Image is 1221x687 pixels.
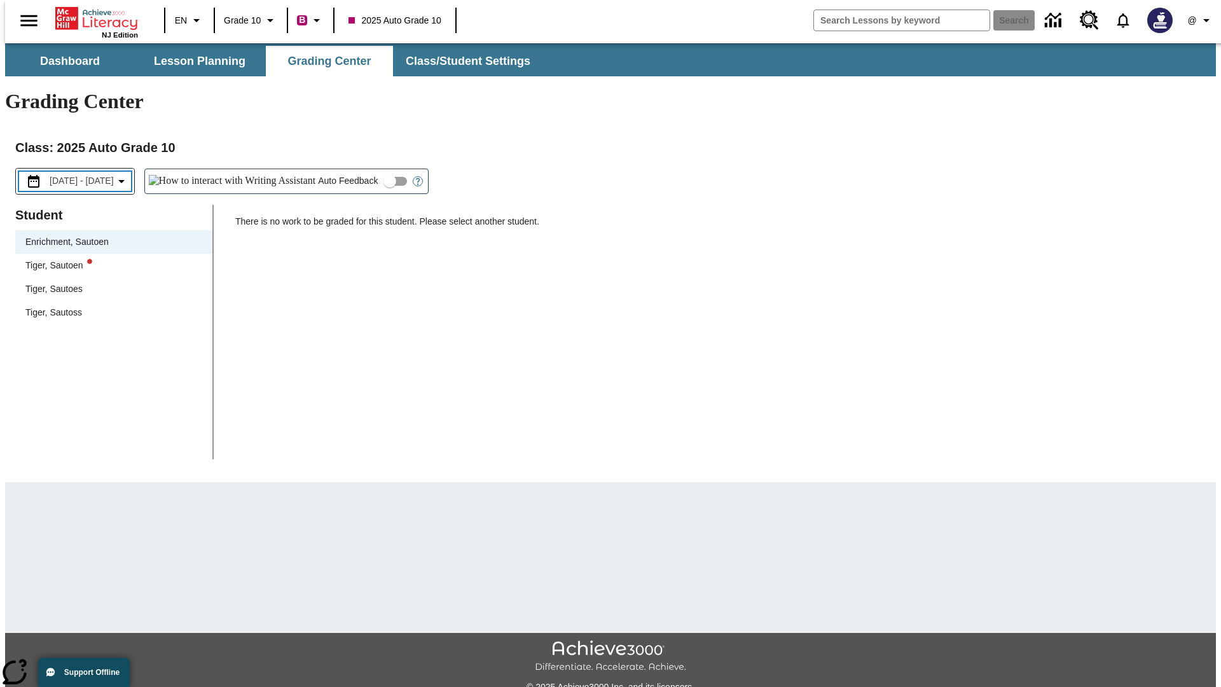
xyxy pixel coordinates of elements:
[1187,14,1196,27] span: @
[10,2,48,39] button: Open side menu
[287,54,371,69] span: Grading Center
[5,43,1216,76] div: SubNavbar
[348,14,441,27] span: 2025 Auto Grade 10
[535,641,686,673] img: Achieve3000 Differentiate Accelerate Achieve
[1072,3,1107,38] a: Resource Center, Will open in new tab
[219,9,283,32] button: Grade: Grade 10, Select a grade
[15,205,212,225] p: Student
[1147,8,1173,33] img: Avatar
[318,174,378,188] span: Auto Feedback
[25,282,83,296] div: Tiger, Sautoes
[224,14,261,27] span: Grade 10
[25,306,82,319] div: Tiger, Sautoss
[5,90,1216,113] h1: Grading Center
[406,54,530,69] span: Class/Student Settings
[114,174,129,189] svg: Collapse Date Range Filter
[38,658,130,687] button: Support Offline
[87,259,92,264] svg: writing assistant alert
[149,175,316,188] img: How to interact with Writing Assistant
[6,46,134,76] button: Dashboard
[55,6,138,31] a: Home
[5,46,542,76] div: SubNavbar
[15,301,212,324] div: Tiger, Sautoss
[21,174,129,189] button: Select the date range menu item
[102,31,138,39] span: NJ Edition
[1107,4,1140,37] a: Notifications
[136,46,263,76] button: Lesson Planning
[50,174,114,188] span: [DATE] - [DATE]
[235,215,1206,238] p: There is no work to be graded for this student. Please select another student.
[154,54,245,69] span: Lesson Planning
[64,668,120,677] span: Support Offline
[15,254,212,277] div: Tiger, Sautoenwriting assistant alert
[1037,3,1072,38] a: Data Center
[814,10,990,31] input: search field
[15,230,212,254] div: Enrichment, Sautoen
[299,12,305,28] span: B
[15,137,1206,158] h2: Class : 2025 Auto Grade 10
[266,46,393,76] button: Grading Center
[25,235,109,249] div: Enrichment, Sautoen
[40,54,100,69] span: Dashboard
[1140,4,1180,37] button: Select a new avatar
[396,46,541,76] button: Class/Student Settings
[55,4,138,39] div: Home
[169,9,210,32] button: Language: EN, Select a language
[292,9,329,32] button: Boost Class color is violet red. Change class color
[1180,9,1221,32] button: Profile/Settings
[15,277,212,301] div: Tiger, Sautoes
[408,169,428,193] button: Open Help for Writing Assistant
[175,14,187,27] span: EN
[25,259,92,272] div: Tiger, Sautoen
